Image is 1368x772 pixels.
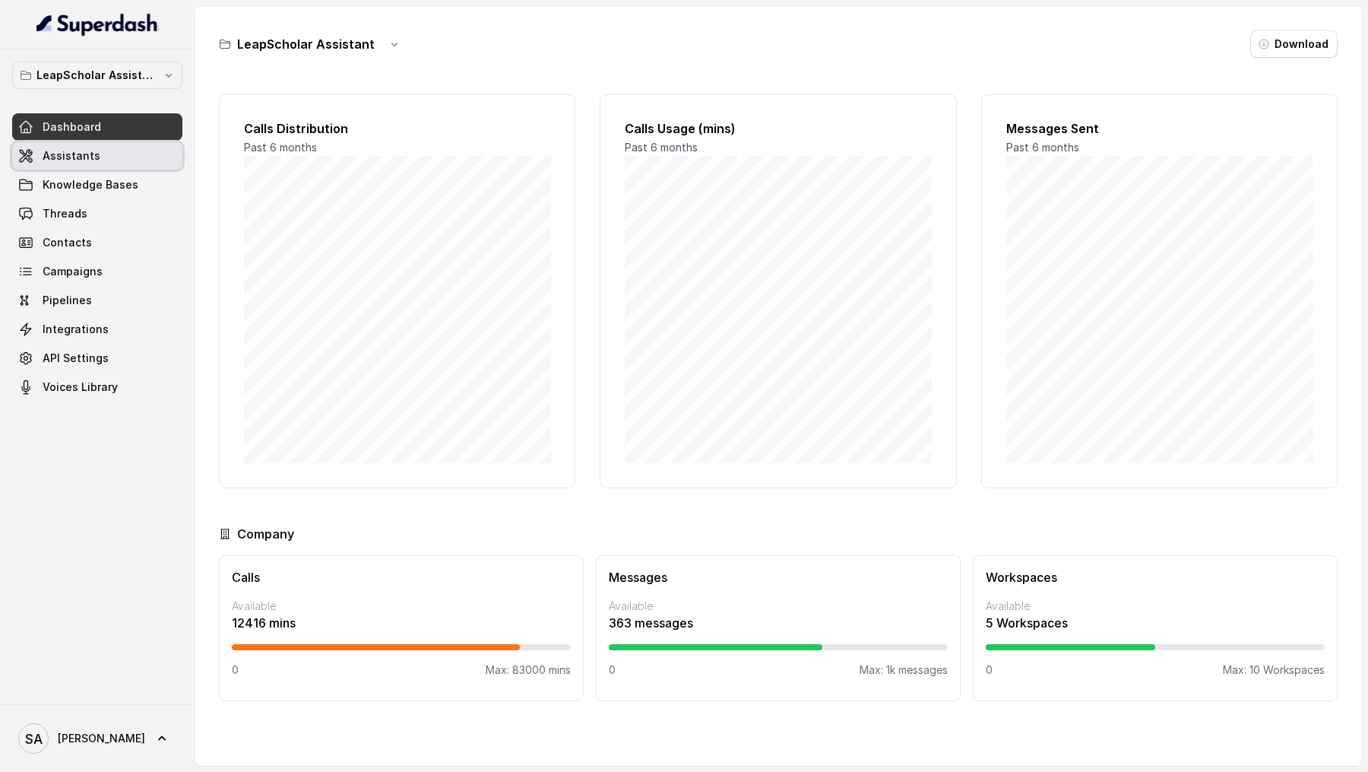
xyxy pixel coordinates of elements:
button: Download [1250,30,1338,58]
a: Assistants [12,142,182,170]
span: Threads [43,206,87,221]
p: 0 [986,662,993,678]
h3: Messages [609,568,948,586]
a: Dashboard [12,113,182,141]
a: API Settings [12,345,182,372]
span: Knowledge Bases [43,177,138,192]
span: API Settings [43,351,109,366]
span: Past 6 months [1006,141,1079,154]
h3: LeapScholar Assistant [237,35,375,53]
h2: Calls Distribution [244,119,550,138]
p: 12416 mins [232,614,571,632]
a: Campaigns [12,258,182,285]
h3: Calls [232,568,571,586]
p: Available [986,599,1325,614]
a: Voices Library [12,373,182,401]
p: Max: 10 Workspaces [1223,662,1325,678]
p: 0 [232,662,239,678]
p: 5 Workspaces [986,614,1325,632]
p: Available [609,599,948,614]
span: Campaigns [43,264,103,279]
p: Max: 83000 mins [486,662,571,678]
p: 0 [609,662,616,678]
p: 363 messages [609,614,948,632]
h2: Calls Usage (mins) [625,119,931,138]
span: Dashboard [43,119,101,135]
h3: Workspaces [986,568,1325,586]
span: Assistants [43,148,100,164]
span: Voices Library [43,380,118,395]
p: Max: 1k messages [860,662,948,678]
p: Available [232,599,571,614]
span: Integrations [43,322,109,337]
h3: Company [237,525,294,543]
a: Knowledge Bases [12,171,182,199]
button: LeapScholar Assistant [12,62,182,89]
text: SA [25,731,43,747]
a: [PERSON_NAME] [12,717,182,760]
img: light.svg [36,12,159,37]
a: Pipelines [12,287,182,314]
span: Pipelines [43,293,92,308]
span: Past 6 months [244,141,317,154]
a: Integrations [12,316,182,343]
span: Contacts [43,235,92,250]
span: [PERSON_NAME] [58,731,145,746]
a: Threads [12,200,182,227]
h2: Messages Sent [1006,119,1313,138]
p: LeapScholar Assistant [36,66,158,84]
span: Past 6 months [625,141,698,154]
a: Contacts [12,229,182,256]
